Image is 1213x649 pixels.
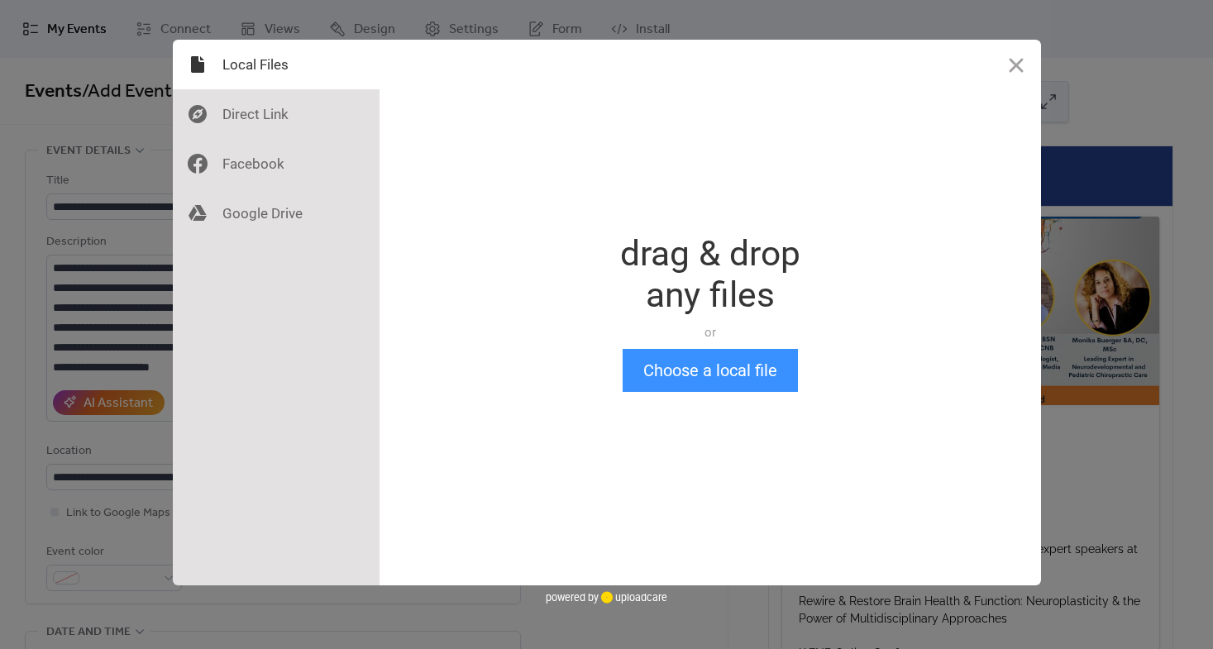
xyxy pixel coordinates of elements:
[173,188,380,238] div: Google Drive
[173,139,380,188] div: Facebook
[620,324,800,341] div: or
[546,585,667,610] div: powered by
[599,591,667,604] a: uploadcare
[173,89,380,139] div: Direct Link
[991,40,1041,89] button: Close
[173,40,380,89] div: Local Files
[620,233,800,316] div: drag & drop any files
[623,349,798,392] button: Choose a local file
